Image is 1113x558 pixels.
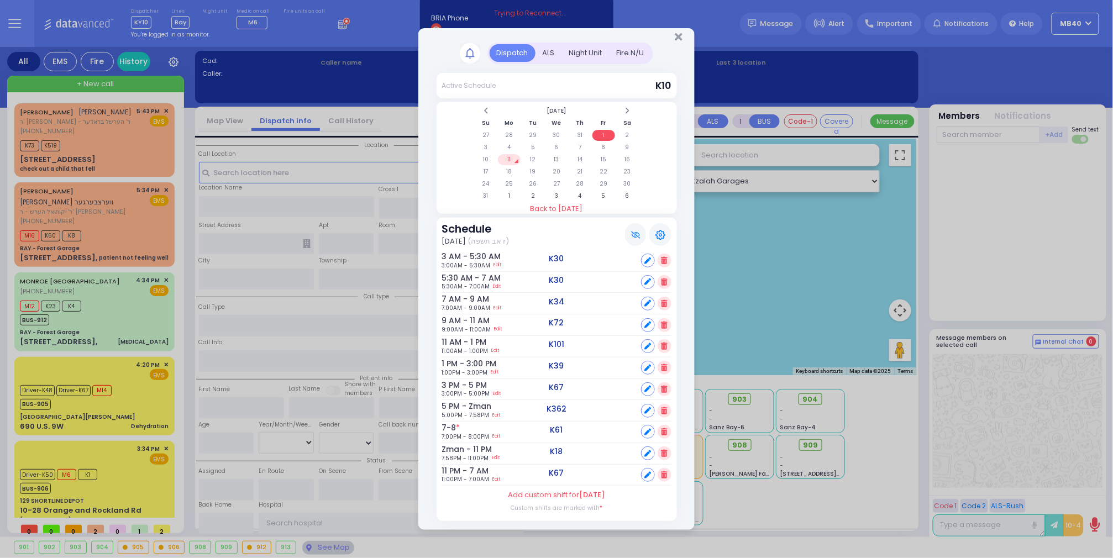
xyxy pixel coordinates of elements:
h6: 7 AM - 9 AM [442,294,472,304]
th: Fr [592,118,615,129]
span: 1:00PM - 3:00PM [442,369,487,377]
td: 2 [616,130,639,141]
td: 30 [545,130,568,141]
h5: K101 [549,340,564,349]
h5: K30 [549,254,564,264]
a: Edit [494,261,502,270]
h6: Zman - 11 PM [442,445,472,454]
td: 14 [569,154,591,165]
h3: Schedule [442,223,509,235]
td: 29 [522,130,544,141]
a: Edit [494,304,502,312]
td: 11 [498,154,521,165]
h5: K362 [547,404,566,414]
span: 7:00PM - 8:00PM [442,433,489,441]
h6: 5 PM - Zman [442,402,472,411]
td: 30 [616,178,639,189]
td: 10 [475,154,497,165]
td: 5 [592,191,615,202]
td: 19 [522,166,544,177]
button: Close [675,31,682,43]
a: Edit [495,325,502,334]
span: 11:00AM - 1:00PM [442,347,488,355]
span: (ז אב תשפה) [468,236,510,247]
span: 11:00PM - 7:00AM [442,475,489,483]
td: 3 [475,142,497,153]
td: 4 [569,191,591,202]
td: 18 [498,166,521,177]
td: 24 [475,178,497,189]
h5: K30 [549,276,564,285]
h6: 3 AM - 5:30 AM [442,252,472,261]
td: 27 [545,178,568,189]
a: Edit [491,369,499,377]
h5: K67 [549,468,564,478]
td: 6 [545,142,568,153]
td: 22 [592,166,615,177]
a: Edit [493,411,501,419]
a: Edit [493,475,501,483]
td: 9 [616,142,639,153]
td: 21 [569,166,591,177]
span: [DATE] [442,236,466,247]
td: 26 [522,178,544,189]
td: 6 [616,191,639,202]
h5: K61 [550,425,563,435]
h6: 5:30 AM - 7 AM [442,273,472,283]
td: 12 [522,154,544,165]
td: 16 [616,154,639,165]
td: 17 [475,166,497,177]
label: Add custom shift for [508,489,605,501]
a: Edit [493,433,501,441]
span: [DATE] [580,489,605,500]
td: 5 [522,142,544,153]
td: 28 [569,178,591,189]
h6: 7-8 [442,423,472,433]
div: Fire N/U [610,44,652,62]
td: 2 [522,191,544,202]
h5: K67 [549,383,564,392]
span: 5:00PM - 7:58PM [442,411,489,419]
td: 23 [616,166,639,177]
h5: K72 [549,318,564,328]
span: 5:30AM - 7:00AM [442,282,490,291]
th: Sa [616,118,639,129]
div: ALS [535,44,562,62]
span: 3:00AM - 5:30AM [442,261,490,270]
td: 31 [569,130,591,141]
th: Select Month [498,106,615,117]
a: Edit [492,454,500,462]
span: 3:00PM - 5:00PM [442,389,490,398]
h6: 3 PM - 5 PM [442,381,472,390]
label: Custom shifts are marked with [511,504,602,512]
h6: 11 AM - 1 PM [442,338,472,347]
td: 25 [498,178,521,189]
h5: K34 [549,297,564,307]
span: Previous Month [483,107,489,115]
h6: 9 AM - 11 AM [442,316,472,325]
td: 13 [545,154,568,165]
div: Active Schedule [442,81,496,91]
div: Night Unit [562,44,610,62]
th: We [545,118,568,129]
h5: K18 [550,447,563,456]
td: 8 [592,142,615,153]
td: 20 [545,166,568,177]
td: 4 [498,142,521,153]
a: Edit [494,282,501,291]
th: Mo [498,118,521,129]
th: Tu [522,118,544,129]
h5: K39 [549,361,564,371]
td: 28 [498,130,521,141]
td: 29 [592,178,615,189]
td: 1 [498,191,521,202]
td: 3 [545,191,568,202]
td: 15 [592,154,615,165]
td: 1 [592,130,615,141]
span: 9:00AM - 11:00AM [442,325,491,334]
th: Th [569,118,591,129]
h6: 1 PM - 3:00 PM [442,359,472,369]
td: 27 [475,130,497,141]
h6: 11 PM - 7 AM [442,466,472,476]
td: 31 [475,191,497,202]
